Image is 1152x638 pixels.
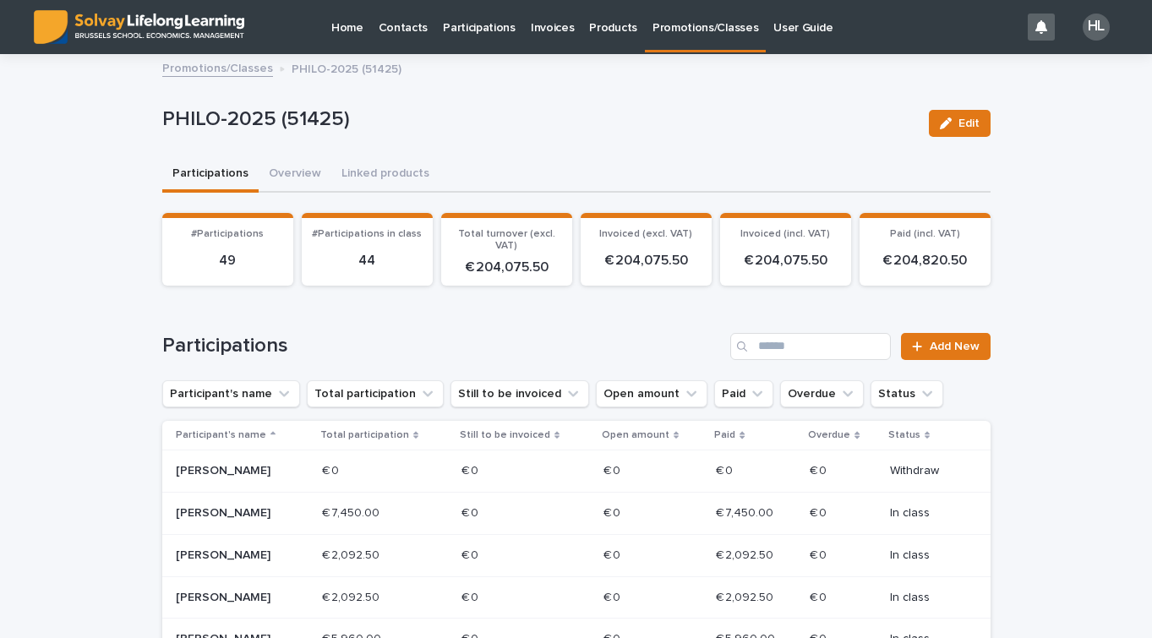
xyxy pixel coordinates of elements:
[312,229,422,239] span: #Participations in class
[716,587,777,605] p: € 2,092.50
[322,503,383,521] p: € 7,450.00
[596,380,707,407] button: Open amount
[162,107,915,132] p: PHILO-2025 (51425)
[191,229,264,239] span: #Participations
[810,461,830,478] p: € 0
[888,426,920,444] p: Status
[162,57,273,77] a: Promotions/Classes
[461,587,482,605] p: € 0
[331,157,440,193] button: Linked products
[603,503,624,521] p: € 0
[162,334,724,358] h1: Participations
[810,587,830,605] p: € 0
[1083,14,1110,41] div: HL
[871,380,943,407] button: Status
[259,157,331,193] button: Overview
[714,426,735,444] p: Paid
[460,426,550,444] p: Still to be invoiced
[292,58,401,77] p: PHILO-2025 (51425)
[780,380,864,407] button: Overdue
[461,503,482,521] p: € 0
[307,380,444,407] button: Total participation
[602,426,669,444] p: Open amount
[591,253,702,269] p: € 204,075.50
[458,229,555,251] span: Total turnover (excl. VAT)
[958,117,980,129] span: Edit
[730,253,841,269] p: € 204,075.50
[890,591,964,605] p: In class
[461,461,482,478] p: € 0
[603,545,624,563] p: € 0
[162,450,991,493] tr: [PERSON_NAME]€ 0€ 0 € 0€ 0 € 0€ 0 € 0€ 0 € 0€ 0 Withdraw
[929,110,991,137] button: Edit
[890,229,960,239] span: Paid (incl. VAT)
[162,534,991,576] tr: [PERSON_NAME]€ 2,092.50€ 2,092.50 € 0€ 0 € 0€ 0 € 2,092.50€ 2,092.50 € 0€ 0 In class
[176,591,297,605] p: [PERSON_NAME]
[603,587,624,605] p: € 0
[320,426,409,444] p: Total participation
[890,464,964,478] p: Withdraw
[34,10,244,44] img: ED0IkcNQHGZZMpCVrDht
[890,548,964,563] p: In class
[176,426,266,444] p: Participant's name
[322,545,383,563] p: € 2,092.50
[808,426,850,444] p: Overdue
[312,253,423,269] p: 44
[176,548,297,563] p: [PERSON_NAME]
[716,503,777,521] p: € 7,450.00
[810,545,830,563] p: € 0
[176,506,297,521] p: [PERSON_NAME]
[322,461,342,478] p: € 0
[172,253,283,269] p: 49
[714,380,773,407] button: Paid
[461,545,482,563] p: € 0
[322,587,383,605] p: € 2,092.50
[603,461,624,478] p: € 0
[730,333,891,360] input: Search
[162,576,991,619] tr: [PERSON_NAME]€ 2,092.50€ 2,092.50 € 0€ 0 € 0€ 0 € 2,092.50€ 2,092.50 € 0€ 0 In class
[870,253,980,269] p: € 204,820.50
[450,380,589,407] button: Still to be invoiced
[930,341,980,352] span: Add New
[162,157,259,193] button: Participations
[890,506,964,521] p: In class
[162,492,991,534] tr: [PERSON_NAME]€ 7,450.00€ 7,450.00 € 0€ 0 € 0€ 0 € 7,450.00€ 7,450.00 € 0€ 0 In class
[901,333,990,360] a: Add New
[451,259,562,275] p: € 204,075.50
[176,464,297,478] p: [PERSON_NAME]
[716,545,777,563] p: € 2,092.50
[599,229,692,239] span: Invoiced (excl. VAT)
[162,380,300,407] button: Participant's name
[716,461,736,478] p: € 0
[740,229,830,239] span: Invoiced (incl. VAT)
[810,503,830,521] p: € 0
